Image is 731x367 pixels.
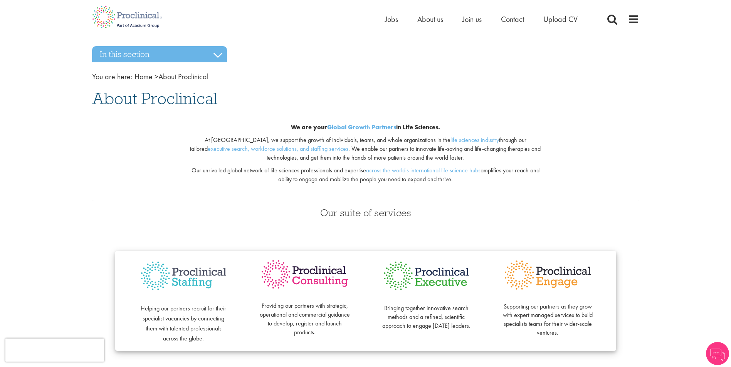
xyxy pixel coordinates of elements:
a: Join us [462,14,482,24]
h3: In this section [92,46,227,62]
a: breadcrumb link to Home [134,72,153,82]
b: We are your in Life Sciences. [291,123,440,131]
a: executive search, workforce solutions, and staffing services [208,145,348,153]
span: About Proclinical [92,88,217,109]
a: Jobs [385,14,398,24]
a: Upload CV [543,14,578,24]
img: Chatbot [706,342,729,365]
span: About Proclinical [134,72,208,82]
a: About us [417,14,443,24]
a: life sciences industry [450,136,499,144]
iframe: reCAPTCHA [5,339,104,362]
p: Bringing together innovative search methods and a refined, scientific approach to engage [DATE] l... [381,295,472,330]
p: Our unrivalled global network of life sciences professionals and expertise amplifies your reach a... [185,166,546,184]
img: Proclinical Executive [381,259,472,293]
p: At [GEOGRAPHIC_DATA], we support the growth of individuals, teams, and whole organizations in the... [185,136,546,162]
span: Helping our partners recruit for their specialist vacancies by connecting them with talented prof... [141,304,226,342]
span: > [155,72,158,82]
img: Proclinical Engage [502,259,593,292]
img: Proclinical Consulting [260,259,350,290]
a: Global Growth Partners [327,123,396,131]
a: across the world's international life science hubs [366,166,481,174]
span: You are here: [92,72,133,82]
p: Supporting our partners as they grow with expert managed services to build specialists teams for ... [502,294,593,337]
h3: Our suite of services [92,208,639,218]
p: Providing our partners with strategic, operational and commercial guidance to develop, register a... [260,293,350,337]
a: Contact [501,14,524,24]
img: Proclinical Staffing [138,259,229,294]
